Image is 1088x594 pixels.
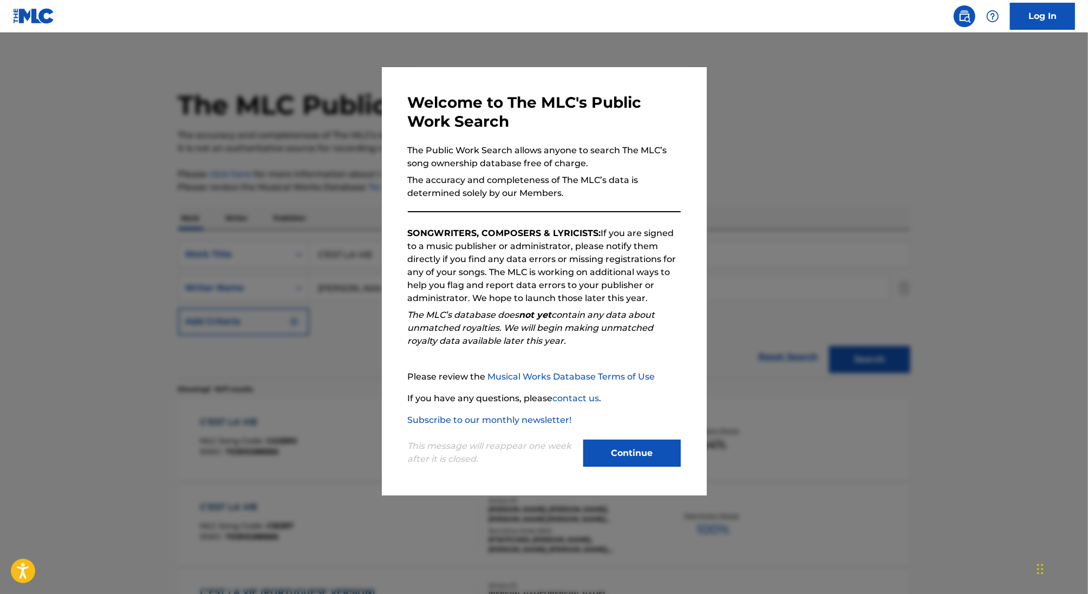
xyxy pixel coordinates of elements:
a: contact us [553,393,600,403]
p: If you are signed to a music publisher or administrator, please notify them directly if you find ... [408,227,681,305]
p: If you have any questions, please . [408,392,681,405]
p: The accuracy and completeness of The MLC’s data is determined solely by our Members. [408,174,681,200]
img: MLC Logo [13,8,55,24]
p: This message will reappear one week after it is closed. [408,440,577,466]
strong: SONGWRITERS, COMPOSERS & LYRICISTS: [408,228,601,238]
div: Help [982,5,1004,27]
h3: Welcome to The MLC's Public Work Search [408,93,681,131]
img: help [986,10,999,23]
a: Subscribe to our monthly newsletter! [408,415,572,425]
div: Drag [1037,553,1044,585]
p: Please review the [408,370,681,383]
img: search [958,10,971,23]
a: Public Search [954,5,975,27]
a: Log In [1010,3,1075,30]
p: The Public Work Search allows anyone to search The MLC’s song ownership database free of charge. [408,144,681,170]
iframe: Chat Widget [1034,542,1088,594]
a: Musical Works Database Terms of Use [488,371,655,382]
button: Continue [583,440,681,467]
strong: not yet [519,310,552,320]
em: The MLC’s database does contain any data about unmatched royalties. We will begin making unmatche... [408,310,655,346]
